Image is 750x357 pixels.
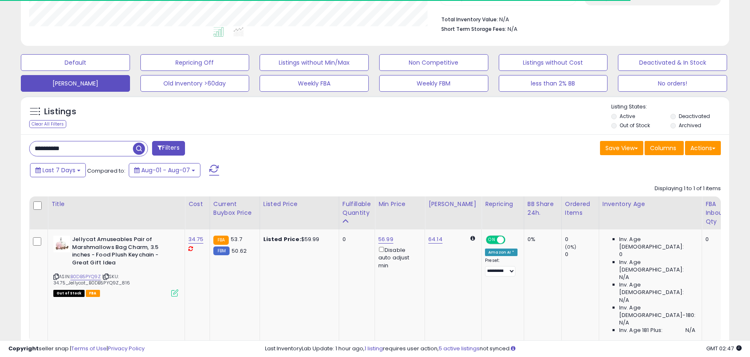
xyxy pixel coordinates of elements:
div: Preset: [485,258,517,277]
span: N/A [619,297,629,304]
a: Privacy Policy [108,344,145,352]
span: 0 [619,251,622,258]
a: 64.14 [428,235,442,244]
button: No orders! [618,75,727,92]
button: Weekly FBM [379,75,488,92]
div: Cost [188,200,206,209]
button: Deactivated & In Stock [618,54,727,71]
span: N/A [619,319,629,327]
span: N/A [685,327,695,334]
button: Repricing Off [140,54,250,71]
button: Old Inventory >60day [140,75,250,92]
label: Out of Stock [620,122,650,129]
span: | SKU: 34.75_Jellycat_B0DB5PYQ9Z_816 [53,273,130,286]
div: Inventory Age [602,200,698,209]
span: N/A [619,274,629,281]
label: Deactivated [679,113,710,120]
span: All listings that are currently out of stock and unavailable for purchase on Amazon [53,290,85,297]
div: [PERSON_NAME] [428,200,478,209]
button: Listings without Cost [499,54,608,71]
b: Listed Price: [263,235,301,243]
a: 56.99 [378,235,393,244]
span: Inv. Age [DEMOGRAPHIC_DATA]: [619,259,695,274]
div: $59.99 [263,236,332,243]
button: Aug-01 - Aug-07 [129,163,200,177]
button: Default [21,54,130,71]
label: Active [620,113,635,120]
span: FBA [86,290,100,297]
div: ASIN: [53,236,178,296]
div: Title [51,200,181,209]
button: Actions [685,141,721,155]
button: less than 2% BB [499,75,608,92]
div: Amazon AI * [485,249,517,256]
strong: Copyright [8,344,39,352]
div: Last InventoryLab Update: 1 hour ago, requires user action, not synced. [265,345,742,353]
div: 0 [565,251,599,258]
a: Terms of Use [71,344,107,352]
b: Jellycat Amuseables Pair of Marshmallows Bag Charm, 3.5 inches - Food Plush Keychain - Great Gift... [72,236,173,269]
span: Compared to: [87,167,125,175]
small: FBM [213,246,230,255]
button: Filters [152,141,185,156]
span: Columns [650,144,676,152]
span: 2025-08-15 02:47 GMT [706,344,742,352]
a: 34.75 [188,235,203,244]
small: (0%) [565,244,577,250]
a: 5 active listings [439,344,480,352]
span: Last 7 Days [42,166,75,174]
small: FBA [213,236,229,245]
label: Archived [679,122,701,129]
span: Inv. Age [DEMOGRAPHIC_DATA]: [619,281,695,296]
img: 41ygniWzV-L._SL40_.jpg [53,236,70,252]
h5: Listings [44,106,76,118]
div: Displaying 1 to 1 of 1 items [655,185,721,193]
p: Listing States: [611,103,729,111]
div: Repricing [485,200,520,209]
div: Clear All Filters [29,120,66,128]
span: 53.7 [231,235,242,243]
div: Current Buybox Price [213,200,256,217]
a: 1 listing [365,344,383,352]
div: FBA inbound Qty [705,200,730,226]
div: 0% [527,236,555,243]
div: Fulfillable Quantity [342,200,371,217]
span: Inv. Age [DEMOGRAPHIC_DATA]: [619,236,695,251]
button: Non Competitive [379,54,488,71]
div: Min Price [378,200,421,209]
a: B0DB5PYQ9Z [70,273,101,280]
div: seller snap | | [8,345,145,353]
span: Inv. Age [DEMOGRAPHIC_DATA]-180: [619,304,695,319]
button: Listings without Min/Max [260,54,369,71]
div: BB Share 24h. [527,200,558,217]
div: 0 [705,236,727,243]
span: ON [487,236,497,244]
button: [PERSON_NAME] [21,75,130,92]
button: Weekly FBA [260,75,369,92]
div: Disable auto adjust min [378,245,418,269]
span: 50.62 [232,247,247,255]
div: Listed Price [263,200,335,209]
div: Ordered Items [565,200,595,217]
div: 0 [342,236,368,243]
div: 0 [565,236,599,243]
button: Save View [600,141,643,155]
span: OFF [504,236,517,244]
button: Columns [645,141,684,155]
button: Last 7 Days [30,163,86,177]
span: Inv. Age 181 Plus: [619,327,663,334]
span: Aug-01 - Aug-07 [141,166,190,174]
